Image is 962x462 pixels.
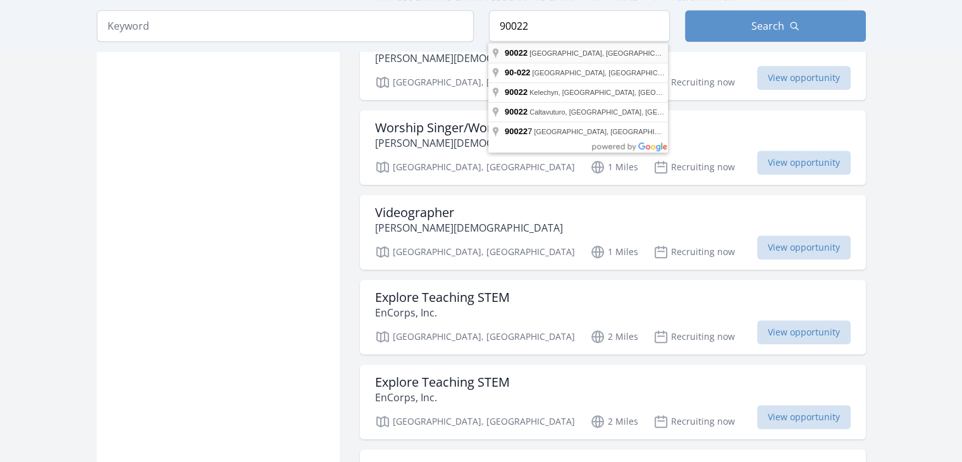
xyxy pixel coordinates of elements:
[757,320,851,344] span: View opportunity
[375,305,510,320] p: EnCorps, Inc.
[529,49,755,57] span: [GEOGRAPHIC_DATA], [GEOGRAPHIC_DATA], [GEOGRAPHIC_DATA]
[360,365,866,439] a: Explore Teaching STEM EnCorps, Inc. [GEOGRAPHIC_DATA], [GEOGRAPHIC_DATA] 2 Miles Recruiting now V...
[590,159,638,175] p: 1 Miles
[590,329,638,344] p: 2 Miles
[360,25,866,100] a: Social Media Manager [PERSON_NAME][DEMOGRAPHIC_DATA] [GEOGRAPHIC_DATA], [GEOGRAPHIC_DATA] 1 Miles...
[375,205,563,220] h3: Videographer
[375,390,510,405] p: EnCorps, Inc.
[757,151,851,175] span: View opportunity
[375,220,563,235] p: [PERSON_NAME][DEMOGRAPHIC_DATA]
[653,414,735,429] p: Recruiting now
[505,87,527,97] span: 90022
[685,10,866,42] button: Search
[375,75,575,90] p: [GEOGRAPHIC_DATA], [GEOGRAPHIC_DATA]
[653,75,735,90] p: Recruiting now
[653,244,735,259] p: Recruiting now
[375,120,563,135] h3: Worship Singer/Worship Leader
[97,10,474,42] input: Keyword
[360,280,866,354] a: Explore Teaching STEM EnCorps, Inc. [GEOGRAPHIC_DATA], [GEOGRAPHIC_DATA] 2 Miles Recruiting now V...
[653,329,735,344] p: Recruiting now
[375,51,563,66] p: [PERSON_NAME][DEMOGRAPHIC_DATA]
[590,414,638,429] p: 2 Miles
[757,235,851,259] span: View opportunity
[375,290,510,305] h3: Explore Teaching STEM
[375,414,575,429] p: [GEOGRAPHIC_DATA], [GEOGRAPHIC_DATA]
[590,244,638,259] p: 1 Miles
[360,195,866,270] a: Videographer [PERSON_NAME][DEMOGRAPHIC_DATA] [GEOGRAPHIC_DATA], [GEOGRAPHIC_DATA] 1 Miles Recruit...
[751,18,784,34] span: Search
[757,66,851,90] span: View opportunity
[505,68,530,77] span: 90-022
[757,405,851,429] span: View opportunity
[529,89,710,96] span: Kelechyn, [GEOGRAPHIC_DATA], [GEOGRAPHIC_DATA]
[489,10,670,42] input: Location
[505,127,527,136] span: 90022
[375,135,563,151] p: [PERSON_NAME][DEMOGRAPHIC_DATA]
[529,108,717,116] span: Caltavuturo, [GEOGRAPHIC_DATA], [GEOGRAPHIC_DATA]
[375,244,575,259] p: [GEOGRAPHIC_DATA], [GEOGRAPHIC_DATA]
[505,48,527,58] span: 90022
[534,128,682,135] span: [GEOGRAPHIC_DATA], [GEOGRAPHIC_DATA]
[375,329,575,344] p: [GEOGRAPHIC_DATA], [GEOGRAPHIC_DATA]
[505,107,527,116] span: 90022
[653,159,735,175] p: Recruiting now
[360,110,866,185] a: Worship Singer/Worship Leader [PERSON_NAME][DEMOGRAPHIC_DATA] [GEOGRAPHIC_DATA], [GEOGRAPHIC_DATA...
[532,69,681,77] span: [GEOGRAPHIC_DATA], [GEOGRAPHIC_DATA]
[505,127,534,136] span: 7
[375,159,575,175] p: [GEOGRAPHIC_DATA], [GEOGRAPHIC_DATA]
[375,375,510,390] h3: Explore Teaching STEM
